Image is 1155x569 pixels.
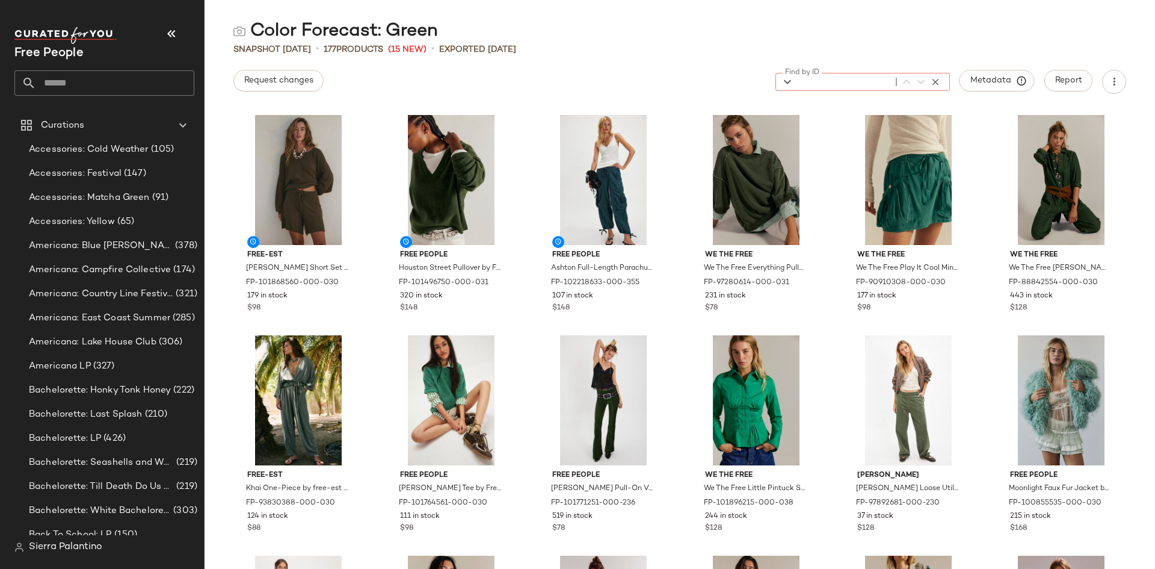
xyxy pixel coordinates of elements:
span: We The Free [705,250,807,261]
span: 37 in stock [857,511,893,522]
span: $88 [247,523,260,534]
span: (222) [171,384,194,397]
span: $128 [1010,303,1027,314]
span: We The Free [857,250,959,261]
span: free-est [247,470,350,481]
img: 101764561_030_a [390,335,512,465]
span: Free People [552,250,654,261]
span: Americana: Country Line Festival [29,287,173,301]
span: FP-88842554-000-030 [1009,278,1098,288]
span: (147) [122,167,146,181]
span: We The Free [PERSON_NAME] Jumpsuit at Free People in [GEOGRAPHIC_DATA], Size: M [1009,263,1111,274]
button: Report [1044,70,1092,92]
span: Americana LP [29,359,91,373]
span: 179 in stock [247,291,288,302]
span: FP-93830388-000-030 [246,498,335,509]
span: Accessories: Matcha Green [29,191,150,205]
span: Curations [41,119,84,132]
span: $98 [857,303,870,314]
span: Americana: Campfire Collective [29,263,171,277]
span: Houston Street Pullover by Free People in Green, Size: L [399,263,501,274]
span: 231 in stock [705,291,746,302]
img: 101868560_030_f [238,115,359,245]
span: (378) [173,239,197,253]
span: 519 in stock [552,511,593,522]
span: $148 [552,303,570,314]
span: [PERSON_NAME] Loose Utility Pants at Free People in [GEOGRAPHIC_DATA], Size: 26 [856,483,958,494]
span: (321) [173,287,197,301]
span: Moonlight Faux Fur Jacket by Free People in Green, Size: S [1009,483,1111,494]
span: (327) [91,359,115,373]
span: 177 [324,45,336,54]
img: 101496750_031_a [390,115,512,245]
span: • [431,42,434,57]
span: free-est [247,250,350,261]
span: (91) [150,191,169,205]
span: (210) [143,408,168,421]
span: Snapshot [DATE] [233,43,311,56]
span: $148 [400,303,417,314]
span: FP-101868560-000-030 [246,278,339,288]
span: We The Free Everything Pullover at Free People in Green, Size: XS [704,263,806,274]
span: FP-90910308-000-030 [856,278,946,288]
span: FP-101896215-000-038 [704,498,793,509]
span: We The Free [705,470,807,481]
span: (426) [101,432,126,446]
img: 90910308_030_c [848,115,969,245]
span: Bachelorette: Last Splash [29,408,143,421]
img: 101771251_236_a [543,335,664,465]
span: $98 [247,303,260,314]
img: 93830388_030_a [238,335,359,465]
span: (306) [156,335,183,349]
span: We The Free Play It Cool Mini Skirt at Free People in Green, Size: XL [856,263,958,274]
span: 320 in stock [400,291,443,302]
img: svg%3e [233,25,245,37]
span: (150) [112,528,138,542]
span: FP-97280614-000-031 [704,278,789,288]
span: $78 [705,303,718,314]
span: FP-101764561-000-030 [399,498,487,509]
span: Americana: Lake House Club [29,335,156,349]
span: (174) [171,263,195,277]
img: 102218633_355_a [543,115,664,245]
img: 100855535_030_d [1000,335,1122,465]
span: [PERSON_NAME] Pull-On Velvet Pants by Free People in Green, Size: XS [551,483,653,494]
span: (219) [174,456,197,470]
span: Back To School: LP [29,528,112,542]
span: (219) [174,480,197,494]
button: Metadata [959,70,1035,92]
span: Accessories: Cold Weather [29,143,149,157]
span: [PERSON_NAME] Short Set by free-est at Free People in [GEOGRAPHIC_DATA], Size: M [246,263,348,274]
span: We The Free Little Pintuck Shirt at Free People in [GEOGRAPHIC_DATA], Size: US 0 [704,483,806,494]
span: Accessories: Festival [29,167,122,181]
span: (65) [115,215,135,229]
img: 101896215_038_a [695,335,817,465]
span: Bachelorette: White Bachelorette Outfits [29,504,171,518]
span: We The Free [1010,250,1112,261]
span: [PERSON_NAME] [857,470,959,481]
div: Color Forecast: Green [233,19,438,43]
span: $128 [705,523,722,534]
p: Exported [DATE] [439,43,516,56]
span: Free People [552,470,654,481]
span: Metadata [970,75,1024,86]
span: $168 [1010,523,1027,534]
span: 107 in stock [552,291,593,302]
img: svg%3e [14,543,24,552]
span: Bachelorette: Till Death Do Us Party [29,480,174,494]
span: (285) [170,311,195,325]
span: FP-100855535-000-030 [1009,498,1101,509]
span: (303) [171,504,197,518]
span: Americana: East Coast Summer [29,311,170,325]
span: 111 in stock [400,511,440,522]
img: 97280614_031_a [695,115,817,245]
img: 97892681_230_a [848,335,969,465]
span: (105) [149,143,174,157]
span: Report [1055,76,1082,86]
span: • [316,42,319,57]
img: cfy_white_logo.C9jOOHJF.svg [14,27,117,44]
span: Khai One-Piece by free-est at Free People in Green, Size: XS [246,483,348,494]
span: 443 in stock [1010,291,1053,302]
span: Bachelorette: LP [29,432,101,446]
span: FP-102218633-000-355 [551,278,639,288]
